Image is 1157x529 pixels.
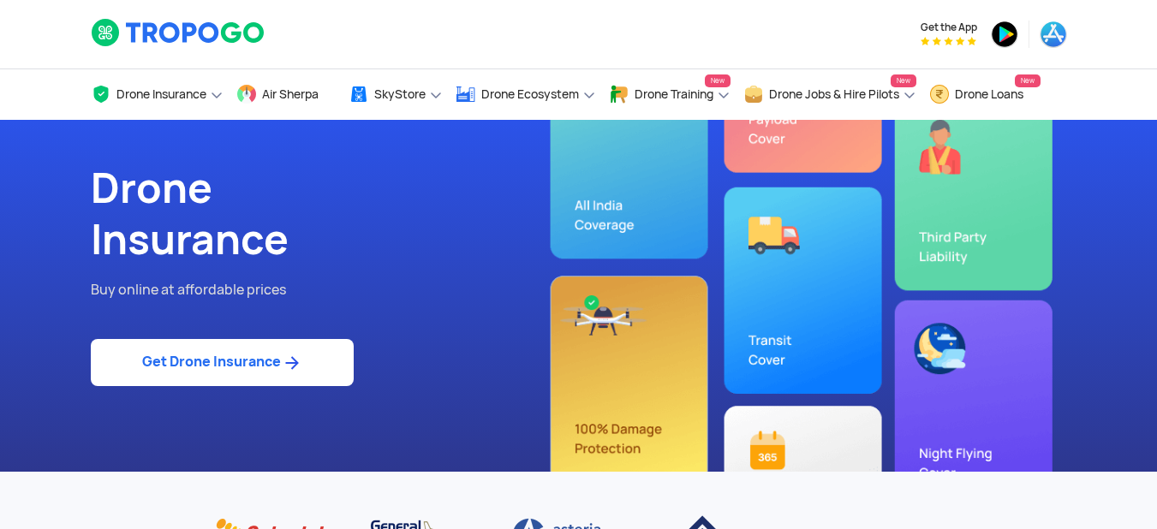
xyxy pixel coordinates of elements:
[635,87,713,101] span: Drone Training
[991,21,1018,48] img: ic_playstore.png
[349,69,443,120] a: SkyStore
[891,74,916,87] span: New
[921,37,976,45] img: App Raking
[456,69,596,120] a: Drone Ecosystem
[481,87,579,101] span: Drone Ecosystem
[921,21,977,34] span: Get the App
[705,74,731,87] span: New
[743,69,916,120] a: Drone Jobs & Hire PilotsNew
[1015,74,1041,87] span: New
[236,69,336,120] a: Air Sherpa
[91,339,354,386] a: Get Drone Insurance
[262,87,319,101] span: Air Sherpa
[91,163,566,265] h1: Drone Insurance
[116,87,206,101] span: Drone Insurance
[91,18,266,47] img: logoHeader.svg
[769,87,899,101] span: Drone Jobs & Hire Pilots
[955,87,1023,101] span: Drone Loans
[91,69,224,120] a: Drone Insurance
[1040,21,1067,48] img: ic_appstore.png
[374,87,426,101] span: SkyStore
[281,353,302,373] img: ic_arrow_forward_blue.svg
[609,69,731,120] a: Drone TrainingNew
[929,69,1041,120] a: Drone LoansNew
[91,279,566,301] p: Buy online at affordable prices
